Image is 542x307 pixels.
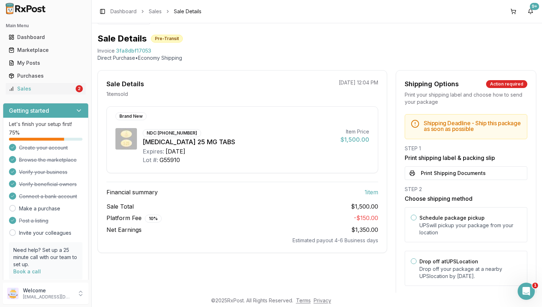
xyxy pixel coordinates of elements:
[9,85,74,92] div: Sales
[6,23,86,29] h2: Main Menu
[9,34,83,41] div: Dashboard
[354,214,378,221] span: - $150.00
[19,144,68,151] span: Create your account
[143,147,164,156] div: Expires:
[106,237,378,244] div: Estimated payout 4-6 Business days
[296,297,311,303] a: Terms
[3,83,89,94] button: Sales2
[143,129,201,137] div: NDC: [PHONE_NUMBER]
[9,72,83,79] div: Purchases
[6,69,86,82] a: Purchases
[19,181,77,188] span: Verify beneficial owners
[106,214,162,223] span: Platform Fee
[3,57,89,69] button: My Posts
[145,215,162,223] div: 10 %
[9,121,82,128] p: Let's finish your setup first!
[160,156,180,164] div: G55910
[351,202,378,211] span: $1,500.00
[419,258,478,264] label: Drop off at UPS Location
[19,229,71,237] a: Invite your colleagues
[151,35,183,43] div: Pre-Transit
[405,153,527,162] h3: Print shipping label & packing slip
[405,79,459,89] div: Shipping Options
[530,3,539,10] div: 9+
[3,31,89,43] button: Dashboard
[314,297,331,303] a: Privacy
[106,225,142,234] span: Net Earnings
[143,156,158,164] div: Lot #:
[405,145,527,152] div: STEP 1
[351,226,378,233] span: $1,350.00
[19,156,77,164] span: Browse the marketplace
[419,215,485,221] label: Schedule package pickup
[110,8,137,15] a: Dashboard
[419,265,521,280] p: Drop off your package at a nearby UPS location by [DATE] .
[6,44,86,57] a: Marketplace
[13,268,41,274] a: Book a call
[98,54,536,62] p: Direct Purchase • Economy Shipping
[3,70,89,82] button: Purchases
[341,135,369,144] div: $1,500.00
[13,247,78,268] p: Need help? Set up a 25 minute call with our team to set up.
[486,80,527,88] div: Action required
[518,283,535,300] iframe: Intercom live chat
[341,128,369,135] div: Item Price
[115,128,137,150] img: Jardiance 25 MG TABS
[7,288,19,299] img: User avatar
[6,82,86,95] a: Sales2
[115,112,147,120] div: Brand New
[116,47,151,54] span: 3fa8dbf17053
[405,166,527,180] button: Print Shipping Documents
[405,186,527,193] div: STEP 2
[405,194,527,203] h3: Choose shipping method
[174,8,201,15] span: Sale Details
[339,79,378,86] p: [DATE] 12:04 PM
[9,106,49,115] h3: Getting started
[19,217,48,224] span: Post a listing
[19,193,77,200] span: Connect a bank account
[532,283,538,288] span: 1
[23,294,73,300] p: [EMAIL_ADDRESS][DOMAIN_NAME]
[106,188,158,196] span: Financial summary
[9,47,83,54] div: Marketplace
[9,129,20,136] span: 75 %
[19,205,60,212] a: Make a purchase
[106,91,128,98] p: 1 item sold
[3,44,89,56] button: Marketplace
[98,33,147,44] h1: Sale Details
[419,222,521,236] p: UPS will pickup your package from your location
[19,169,67,176] span: Verify your business
[6,31,86,44] a: Dashboard
[405,91,527,106] div: Print your shipping label and choose how to send your package
[3,3,49,14] img: RxPost Logo
[365,188,378,196] span: 1 item
[149,8,162,15] a: Sales
[6,57,86,69] a: My Posts
[525,6,536,17] button: 9+
[110,8,201,15] nav: breadcrumb
[9,59,83,67] div: My Posts
[76,85,83,92] div: 2
[166,147,185,156] div: [DATE]
[106,202,134,211] span: Sale Total
[98,47,115,54] div: Invoice
[143,137,335,147] div: [MEDICAL_DATA] 25 MG TABS
[424,120,521,132] h5: Shipping Deadline - Ship this package as soon as possible
[106,79,144,89] div: Sale Details
[23,287,73,294] p: Welcome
